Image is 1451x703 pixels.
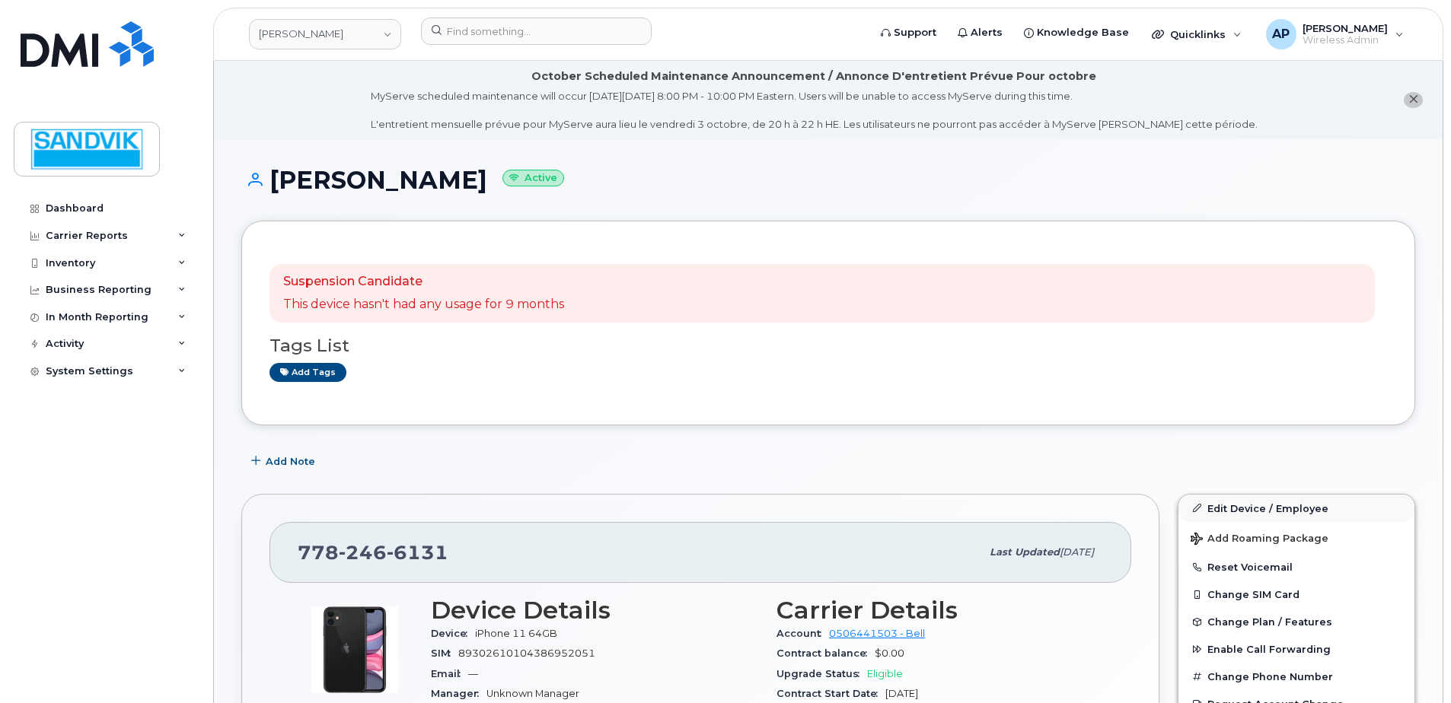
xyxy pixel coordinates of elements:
h3: Tags List [269,336,1387,355]
span: Add Roaming Package [1191,533,1328,547]
span: SIM [431,647,458,659]
p: Suspension Candidate [283,273,564,291]
div: MyServe scheduled maintenance will occur [DATE][DATE] 8:00 PM - 10:00 PM Eastern. Users will be u... [371,89,1258,132]
span: Account [777,628,829,639]
span: iPhone 11 64GB [475,628,557,639]
span: Unknown Manager [486,688,579,699]
small: Active [502,170,564,187]
button: Change Phone Number [1178,663,1414,690]
span: $0.00 [875,647,904,659]
span: Email [431,668,468,679]
button: Reset Voicemail [1178,553,1414,581]
span: Change Plan / Features [1207,616,1332,628]
span: [DATE] [885,688,918,699]
p: This device hasn't had any usage for 9 months [283,296,564,313]
button: Add Roaming Package [1178,522,1414,553]
a: Edit Device / Employee [1178,495,1414,522]
span: Eligible [867,668,903,679]
span: Contract Start Date [777,688,885,699]
button: Enable Call Forwarding [1178,635,1414,663]
span: — [468,668,478,679]
div: October Scheduled Maintenance Announcement / Annonce D'entretient Prévue Pour octobre [531,68,1096,84]
button: Add Note [241,448,328,476]
a: Add tags [269,363,346,382]
span: Contract balance [777,647,875,659]
span: Last updated [990,546,1060,558]
a: 0506441503 - Bell [829,628,925,639]
span: 778 [298,541,448,564]
span: Device [431,628,475,639]
button: Change SIM Card [1178,581,1414,608]
img: iPhone_11.jpg [309,604,400,695]
button: close notification [1404,92,1423,108]
span: Enable Call Forwarding [1207,644,1331,655]
span: [DATE] [1060,546,1094,558]
span: Add Note [266,454,315,469]
span: 89302610104386952051 [458,647,595,659]
button: Change Plan / Features [1178,608,1414,635]
span: 6131 [387,541,448,564]
span: Upgrade Status [777,668,867,679]
h3: Device Details [431,596,758,624]
h1: [PERSON_NAME] [241,167,1415,193]
span: Manager [431,688,486,699]
h3: Carrier Details [777,596,1104,624]
span: 246 [339,541,387,564]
